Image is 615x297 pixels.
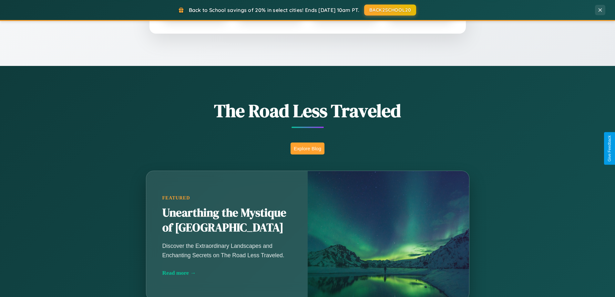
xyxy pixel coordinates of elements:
[162,241,292,260] p: Discover the Extraordinary Landscapes and Enchanting Secrets on The Road Less Traveled.
[162,195,292,201] div: Featured
[607,135,612,162] div: Give Feedback
[364,5,416,16] button: BACK2SCHOOL20
[162,206,292,235] h2: Unearthing the Mystique of [GEOGRAPHIC_DATA]
[114,98,501,123] h1: The Road Less Traveled
[189,7,359,13] span: Back to School savings of 20% in select cities! Ends [DATE] 10am PT.
[162,270,292,276] div: Read more →
[291,143,324,154] button: Explore Blog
